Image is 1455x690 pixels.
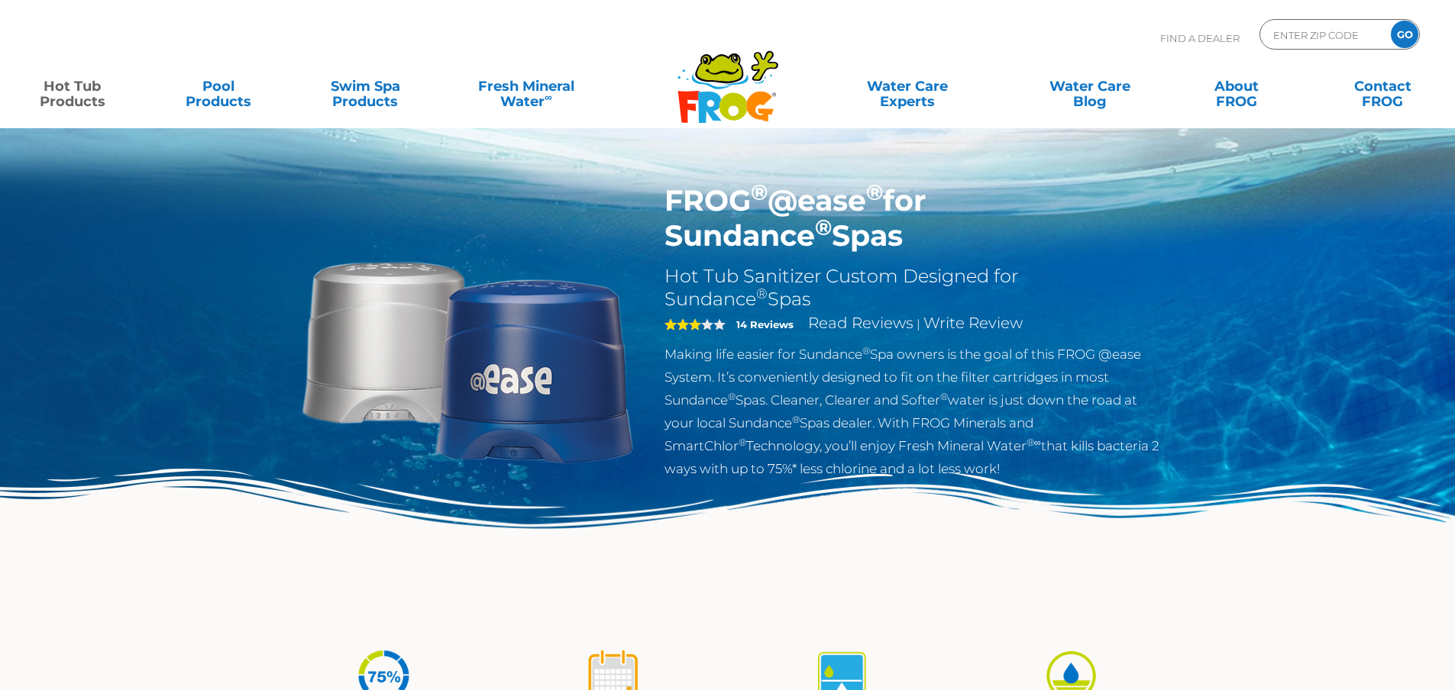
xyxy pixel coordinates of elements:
[664,265,1163,311] h2: Hot Tub Sanitizer Custom Designed for Sundance Spas
[815,214,832,240] sup: ®
[736,318,794,330] strong: 14 Reviews
[862,345,870,356] sup: ®
[669,31,787,124] img: Frog Products Logo
[808,314,913,332] a: Read Reviews
[917,317,920,331] span: |
[751,179,768,205] sup: ®
[1391,21,1418,48] input: GO
[815,71,1000,102] a: Water CareExperts
[1326,71,1440,102] a: ContactFROG
[923,314,1023,332] a: Write Review
[728,391,736,402] sup: ®
[545,91,552,103] sup: ∞
[15,71,129,102] a: Hot TubProducts
[664,343,1163,480] p: Making life easier for Sundance Spa owners is the goal of this FROG @ease System. It’s convenient...
[664,183,1163,253] h1: FROG @ease for Sundance Spas
[664,318,701,330] span: 3
[866,179,883,205] sup: ®
[454,71,597,102] a: Fresh MineralWater∞
[1160,19,1240,57] p: Find A Dealer
[1179,71,1293,102] a: AboutFROG
[792,414,800,425] sup: ®
[162,71,276,102] a: PoolProducts
[1033,71,1146,102] a: Water CareBlog
[940,391,948,402] sup: ®
[293,183,642,533] img: Sundance-cartridges-2.png
[756,285,768,302] sup: ®
[1027,437,1041,448] sup: ®∞
[309,71,422,102] a: Swim SpaProducts
[739,437,746,448] sup: ®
